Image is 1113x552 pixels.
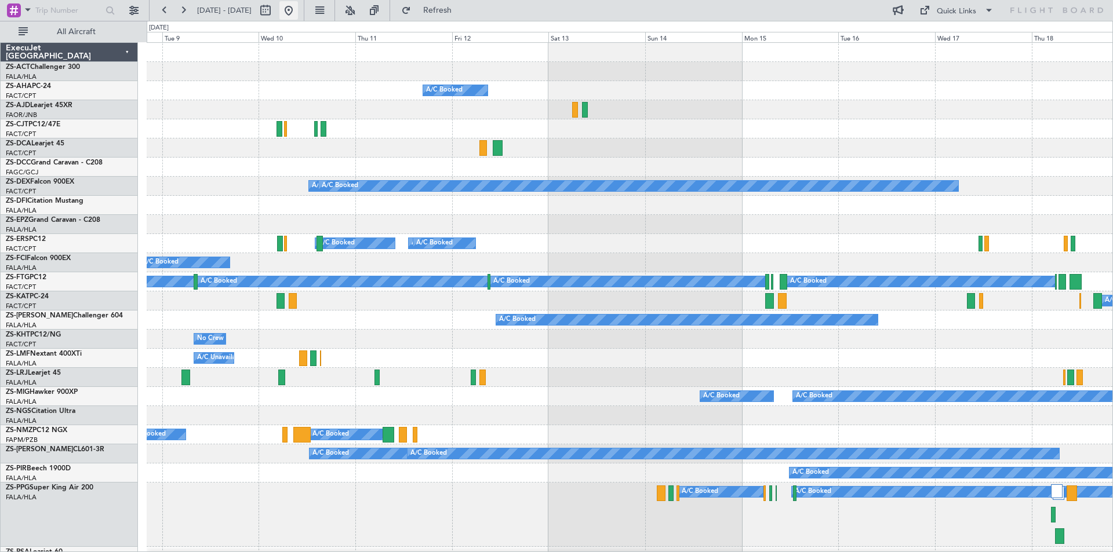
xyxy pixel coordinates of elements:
span: ZS-KAT [6,293,30,300]
a: FACT/CPT [6,302,36,310]
a: ZS-EPZGrand Caravan - C208 [6,217,100,224]
div: A/C Booked [312,426,349,443]
input: Trip Number [35,2,102,19]
span: ZS-[PERSON_NAME] [6,446,73,453]
div: A/C Booked [792,464,829,481]
span: ZS-LRJ [6,370,28,376]
span: ZS-CJT [6,121,28,128]
span: ZS-MIG [6,389,30,396]
a: ZS-LRJLearjet 45 [6,370,61,376]
div: Sun 14 [645,32,742,42]
div: A/C Booked [790,273,827,290]
span: ZS-EPZ [6,217,28,224]
a: FAOR/JNB [6,111,37,119]
span: [DATE] - [DATE] [197,5,252,16]
div: A/C Booked [499,311,536,328]
a: ZS-AHAPC-24 [6,83,51,90]
span: ZS-NMZ [6,427,32,434]
div: A/C Booked [412,235,448,252]
span: Refresh [413,6,462,14]
button: Quick Links [914,1,999,20]
a: FALA/HLA [6,225,37,234]
a: FACT/CPT [6,283,36,291]
div: A/C Booked [682,483,718,500]
div: A/C Booked [312,445,349,462]
a: ZS-[PERSON_NAME]CL601-3R [6,446,104,453]
a: FACT/CPT [6,187,36,196]
a: FACT/CPT [6,149,36,158]
div: Wed 17 [935,32,1032,42]
div: Fri 12 [452,32,549,42]
div: A/C Booked [129,426,166,443]
a: FALA/HLA [6,206,37,215]
a: FAPM/PZB [6,436,38,444]
div: Quick Links [937,6,976,17]
div: Mon 15 [742,32,839,42]
span: ZS-PIR [6,465,27,472]
div: A/C Booked [416,235,453,252]
a: ZS-DCALearjet 45 [6,140,64,147]
a: FALA/HLA [6,474,37,482]
div: A/C Unavailable [197,349,245,367]
a: FAGC/GCJ [6,168,38,177]
a: ZS-LMFNextant 400XTi [6,350,82,357]
span: ZS-DFI [6,198,27,204]
div: A/C Booked [426,82,463,99]
a: FACT/CPT [6,92,36,100]
div: No Crew [197,330,224,348]
div: A/C Booked [703,388,740,405]
a: ZS-KHTPC12/NG [6,331,61,338]
a: FACT/CPT [6,340,36,349]
a: ZS-[PERSON_NAME]Challenger 604 [6,312,123,319]
a: ZS-NMZPC12 NGX [6,427,67,434]
span: ZS-AJD [6,102,30,109]
div: A/C Booked [796,388,832,405]
div: Sat 13 [548,32,645,42]
a: ZS-DCCGrand Caravan - C208 [6,159,103,166]
div: [DATE] [149,23,169,33]
a: ZS-NGSCitation Ultra [6,408,75,415]
a: FALA/HLA [6,378,37,387]
span: ZS-FTG [6,274,30,281]
div: Tue 16 [838,32,935,42]
span: ZS-[PERSON_NAME] [6,312,73,319]
a: ZS-PPGSuper King Air 200 [6,484,93,491]
a: ZS-PIRBeech 1900D [6,465,71,472]
div: A/C Booked [142,254,179,271]
a: FALA/HLA [6,359,37,368]
span: All Aircraft [30,28,122,36]
span: ZS-DCA [6,140,31,147]
a: ZS-KATPC-24 [6,293,49,300]
div: Tue 9 [162,32,259,42]
a: ZS-MIGHawker 900XP [6,389,78,396]
button: Refresh [396,1,465,20]
a: FACT/CPT [6,244,36,253]
span: ZS-DCC [6,159,31,166]
div: A/C Booked [410,445,447,462]
a: ZS-ACTChallenger 300 [6,64,80,71]
span: ZS-NGS [6,408,31,415]
div: A/C Booked [493,273,530,290]
span: ZS-PPG [6,484,30,491]
a: ZS-FCIFalcon 900EX [6,255,71,262]
div: Thu 11 [355,32,452,42]
a: FALA/HLA [6,264,37,272]
span: ZS-DEX [6,178,30,185]
a: ZS-ERSPC12 [6,236,46,243]
span: ZS-FCI [6,255,27,262]
div: A/C Booked [312,177,348,195]
a: ZS-DFICitation Mustang [6,198,83,204]
div: A/C Booked [322,177,358,195]
span: ZS-ACT [6,64,30,71]
a: ZS-FTGPC12 [6,274,46,281]
button: All Aircraft [13,23,126,41]
a: ZS-AJDLearjet 45XR [6,102,72,109]
a: FALA/HLA [6,493,37,502]
a: ZS-CJTPC12/47E [6,121,60,128]
span: ZS-ERS [6,236,29,243]
a: FALA/HLA [6,416,37,425]
a: ZS-DEXFalcon 900EX [6,178,74,185]
a: FALA/HLA [6,321,37,330]
span: ZS-LMF [6,350,30,357]
div: A/C Booked [201,273,237,290]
